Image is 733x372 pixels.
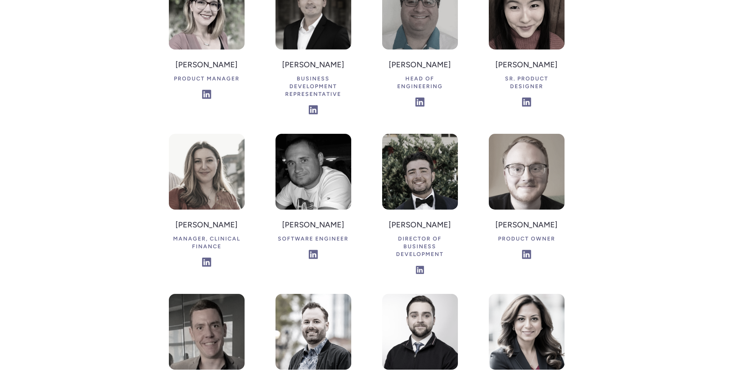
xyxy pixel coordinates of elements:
div: Product Owner [495,232,558,246]
h4: [PERSON_NAME] [495,217,558,232]
h4: [PERSON_NAME] [169,217,245,232]
h4: [PERSON_NAME] [278,217,349,232]
div: Director of Business Development [382,232,458,261]
div: Business Development Representative [276,72,351,101]
a: [PERSON_NAME]Director of Business Development [382,134,458,278]
h4: [PERSON_NAME] [174,57,240,72]
h4: [PERSON_NAME] [276,57,351,72]
div: Manager, Clinical Finance [169,232,245,254]
div: Product Manager [174,72,240,86]
div: Sr. Product Designer [489,72,565,94]
div: Software Engineer [278,232,349,246]
a: [PERSON_NAME]Manager, Clinical Finance [169,134,245,271]
h4: [PERSON_NAME] [382,217,458,232]
a: [PERSON_NAME]Product Owner [489,134,565,263]
div: Head of Engineering [382,72,458,94]
h4: [PERSON_NAME] [382,57,458,72]
a: [PERSON_NAME]Software Engineer [276,134,351,263]
h4: [PERSON_NAME] [489,57,565,72]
